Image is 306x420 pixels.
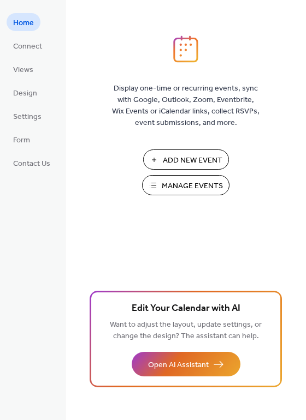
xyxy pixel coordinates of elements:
button: Manage Events [142,175,229,195]
span: Want to adjust the layout, update settings, or change the design? The assistant can help. [110,317,262,344]
a: Contact Us [7,154,57,172]
span: Form [13,135,30,146]
span: Contact Us [13,158,50,170]
span: Design [13,88,37,99]
span: Connect [13,41,42,52]
a: Form [7,130,37,148]
a: Connect [7,37,49,55]
span: Views [13,64,33,76]
a: Home [7,13,40,31]
img: logo_icon.svg [173,35,198,63]
a: Views [7,60,40,78]
span: Settings [13,111,42,123]
span: Display one-time or recurring events, sync with Google, Outlook, Zoom, Eventbrite, Wix Events or ... [112,83,260,129]
button: Add New Event [143,149,229,170]
span: Manage Events [162,181,223,192]
a: Design [7,83,44,101]
span: Home [13,17,34,29]
span: Open AI Assistant [148,359,209,371]
span: Add New Event [163,155,222,166]
a: Settings [7,107,48,125]
span: Edit Your Calendar with AI [132,301,240,316]
button: Open AI Assistant [132,352,240,376]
